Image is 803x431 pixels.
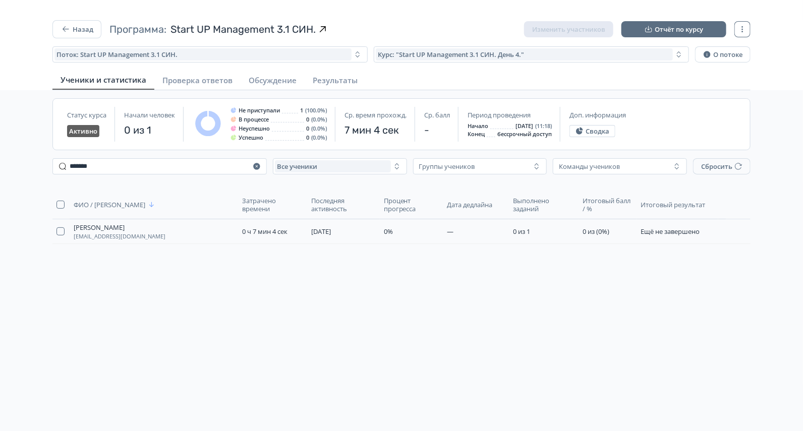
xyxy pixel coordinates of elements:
[424,111,450,119] span: Ср. балл
[305,107,327,113] span: (100.0%)
[67,111,106,119] span: Статус курса
[374,46,689,63] button: Курс: "Start UP Management 3.1 СИН. День 4."
[695,46,751,63] button: О потоке
[52,46,368,63] button: Поток: Start UP Management 3.1 СИН.
[693,158,751,174] button: Сбросить
[311,135,327,141] span: (0.0%)
[378,50,524,58] span: Курс: "Start UP Management 3.1 СИН. День 4."
[109,22,166,36] span: Программа:
[345,123,407,137] span: 7 мин 4 сек
[515,123,533,129] span: [DATE]
[311,116,327,122] span: (0.0%)
[419,162,475,170] div: Группы учеников
[74,223,125,231] span: [PERSON_NAME]
[345,111,407,119] span: Ср. время прохожд.
[424,123,450,137] span: -
[306,116,309,122] span: 0
[239,107,280,113] span: Не приступали
[311,197,373,213] span: Последняя активность
[513,195,575,215] button: Выполнено заданий
[583,197,631,213] span: Итоговый балл / %
[52,20,101,38] button: Назад
[384,197,437,213] span: Процент прогресса
[277,162,317,170] span: Все ученики
[74,223,165,239] button: [PERSON_NAME][EMAIL_ADDRESS][DOMAIN_NAME]
[69,127,97,135] span: Активно
[124,123,175,137] span: 0 из 1
[239,126,270,132] span: Неуспешно
[553,158,687,174] button: Команды учеников
[243,195,304,215] button: Затрачено времени
[74,201,145,209] span: ФИО / [PERSON_NAME]
[513,227,530,236] span: 0 из 1
[243,227,288,236] span: 0 ч 7 мин 4 сек
[621,21,726,37] button: Отчёт по курсу
[313,75,358,85] span: Результаты
[56,50,178,58] span: Поток: Start UP Management 3.1 СИН.
[513,197,572,213] span: Выполнено заданий
[239,135,263,141] span: Успешно
[497,131,552,137] span: бессрочный доступ
[586,127,609,135] span: Сводка
[413,158,547,174] button: Группы учеников
[306,135,309,141] span: 0
[300,107,303,113] span: 1
[311,227,331,236] span: [DATE]
[583,227,610,236] span: 0 из (0%)
[468,123,488,129] span: Начало
[569,111,626,119] span: Доп. информация
[249,75,297,85] span: Обсуждение
[569,125,615,137] button: Сводка
[559,162,620,170] div: Команды учеников
[243,197,302,213] span: Затрачено времени
[311,195,375,215] button: Последняя активность
[74,199,157,211] button: ФИО / [PERSON_NAME]
[273,158,407,174] button: Все ученики
[311,126,327,132] span: (0.0%)
[447,201,492,209] span: Дата дедлайна
[384,227,393,236] span: 0%
[61,75,146,85] span: Ученики и статистика
[170,22,316,36] span: Start UP Management 3.1 СИН.
[535,123,552,129] span: (11:18)
[641,201,714,209] span: Итоговый результат
[239,116,269,122] span: В процессе
[641,227,700,236] span: Ещё не завершено
[74,233,165,239] span: [EMAIL_ADDRESS][DOMAIN_NAME]
[306,126,309,132] span: 0
[583,195,633,215] button: Итоговый балл / %
[468,131,485,137] span: Конец
[447,199,494,211] button: Дата дедлайна
[124,111,175,119] span: Начали человек
[447,227,453,236] span: —
[384,195,439,215] button: Процент прогресса
[162,75,233,85] span: Проверка ответов
[524,21,613,37] button: Изменить участников
[468,111,531,119] span: Период проведения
